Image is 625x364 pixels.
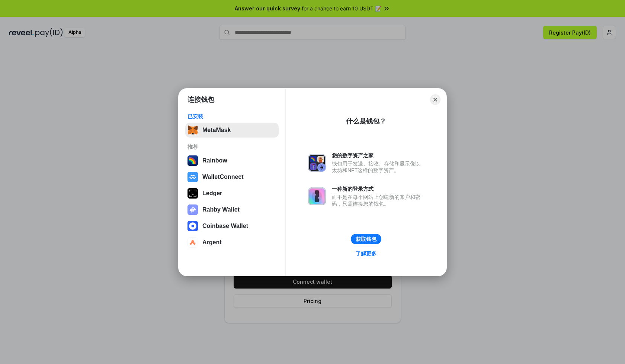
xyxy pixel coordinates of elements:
[332,194,424,207] div: 而不是在每个网站上创建新的账户和密码，只需连接您的钱包。
[308,154,326,172] img: svg+xml,%3Csvg%20xmlns%3D%22http%3A%2F%2Fwww.w3.org%2F2000%2Fsvg%22%20fill%3D%22none%22%20viewBox...
[187,155,198,166] img: svg+xml,%3Csvg%20width%3D%22120%22%20height%3D%22120%22%20viewBox%3D%220%200%20120%20120%22%20fil...
[356,236,376,242] div: 获取钱包
[185,153,279,168] button: Rainbow
[356,250,376,257] div: 了解更多
[185,123,279,138] button: MetaMask
[351,234,381,244] button: 获取钱包
[185,170,279,184] button: WalletConnect
[187,221,198,231] img: svg+xml,%3Csvg%20width%3D%2228%22%20height%3D%2228%22%20viewBox%3D%220%200%2028%2028%22%20fill%3D...
[351,249,381,258] a: 了解更多
[202,206,240,213] div: Rabby Wallet
[202,239,222,246] div: Argent
[202,127,231,133] div: MetaMask
[187,188,198,199] img: svg+xml,%3Csvg%20xmlns%3D%22http%3A%2F%2Fwww.w3.org%2F2000%2Fsvg%22%20width%3D%2228%22%20height%3...
[185,202,279,217] button: Rabby Wallet
[332,186,424,192] div: 一种新的登录方式
[187,95,214,104] h1: 连接钱包
[187,113,276,120] div: 已安装
[185,186,279,201] button: Ledger
[346,117,386,126] div: 什么是钱包？
[187,204,198,215] img: svg+xml,%3Csvg%20xmlns%3D%22http%3A%2F%2Fwww.w3.org%2F2000%2Fsvg%22%20fill%3D%22none%22%20viewBox...
[187,237,198,248] img: svg+xml,%3Csvg%20width%3D%2228%22%20height%3D%2228%22%20viewBox%3D%220%200%2028%2028%22%20fill%3D...
[185,235,279,250] button: Argent
[202,223,248,229] div: Coinbase Wallet
[332,160,424,174] div: 钱包用于发送、接收、存储和显示像以太坊和NFT这样的数字资产。
[430,94,440,105] button: Close
[308,187,326,205] img: svg+xml,%3Csvg%20xmlns%3D%22http%3A%2F%2Fwww.w3.org%2F2000%2Fsvg%22%20fill%3D%22none%22%20viewBox...
[185,219,279,233] button: Coinbase Wallet
[187,125,198,135] img: svg+xml,%3Csvg%20fill%3D%22none%22%20height%3D%2233%22%20viewBox%3D%220%200%2035%2033%22%20width%...
[332,152,424,159] div: 您的数字资产之家
[202,190,222,197] div: Ledger
[187,172,198,182] img: svg+xml,%3Csvg%20width%3D%2228%22%20height%3D%2228%22%20viewBox%3D%220%200%2028%2028%22%20fill%3D...
[202,157,227,164] div: Rainbow
[187,144,276,150] div: 推荐
[202,174,244,180] div: WalletConnect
